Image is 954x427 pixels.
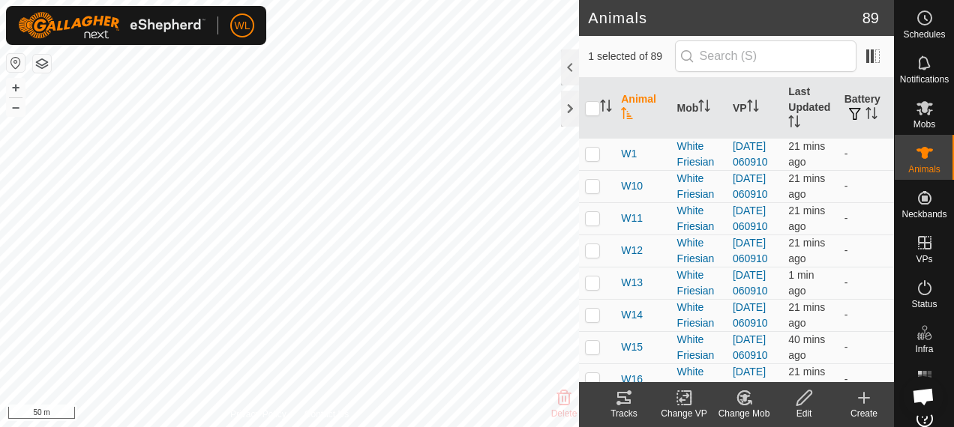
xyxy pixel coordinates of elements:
[903,376,943,417] div: Open chat
[7,79,25,97] button: +
[733,301,768,329] a: [DATE] 060910
[788,140,825,168] span: 9 Oct 2025, 5:48 am
[727,78,782,139] th: VP
[915,345,933,354] span: Infra
[901,210,946,219] span: Neckbands
[838,78,894,139] th: Battery
[675,40,856,72] input: Search (S)
[903,30,945,39] span: Schedules
[671,78,727,139] th: Mob
[677,267,721,299] div: White Friesian
[838,202,894,234] td: -
[733,205,768,232] a: [DATE] 060910
[747,102,759,114] p-sorticon: Activate to sort
[916,255,932,264] span: VPs
[677,203,721,234] div: White Friesian
[621,243,643,258] span: W12
[733,140,768,168] a: [DATE] 060910
[838,363,894,396] td: -
[621,339,643,355] span: W15
[908,165,940,174] span: Animals
[788,333,825,361] span: 9 Oct 2025, 5:29 am
[834,407,894,420] div: Create
[838,331,894,363] td: -
[862,7,879,29] span: 89
[733,366,768,393] a: [DATE] 060910
[33,55,51,73] button: Map Layers
[304,408,349,421] a: Contact Us
[621,178,643,194] span: W10
[621,109,633,121] p-sorticon: Activate to sort
[621,307,643,323] span: W14
[7,54,25,72] button: Reset Map
[235,18,250,34] span: WL
[788,366,825,393] span: 9 Oct 2025, 5:48 am
[621,146,637,162] span: W1
[677,139,721,170] div: White Friesian
[788,118,800,130] p-sorticon: Activate to sort
[911,300,937,309] span: Status
[18,12,205,39] img: Gallagher Logo
[733,237,768,264] a: [DATE] 060910
[588,49,674,64] span: 1 selected of 89
[782,78,838,139] th: Last Updated
[714,407,774,420] div: Change Mob
[838,299,894,331] td: -
[677,235,721,267] div: White Friesian
[677,332,721,363] div: White Friesian
[677,171,721,202] div: White Friesian
[733,172,768,200] a: [DATE] 060910
[7,98,25,116] button: –
[230,408,286,421] a: Privacy Policy
[774,407,834,420] div: Edit
[788,205,825,232] span: 9 Oct 2025, 5:48 am
[677,300,721,331] div: White Friesian
[594,407,654,420] div: Tracks
[838,234,894,267] td: -
[600,102,612,114] p-sorticon: Activate to sort
[788,172,825,200] span: 9 Oct 2025, 5:48 am
[788,237,825,264] span: 9 Oct 2025, 5:48 am
[654,407,714,420] div: Change VP
[733,269,768,297] a: [DATE] 060910
[838,267,894,299] td: -
[621,275,643,291] span: W13
[788,269,814,297] span: 9 Oct 2025, 6:08 am
[900,75,949,84] span: Notifications
[788,301,825,329] span: 9 Oct 2025, 5:48 am
[906,390,943,399] span: Heatmap
[838,170,894,202] td: -
[733,333,768,361] a: [DATE] 060910
[865,109,877,121] p-sorticon: Activate to sort
[913,120,935,129] span: Mobs
[621,372,643,387] span: W16
[698,102,710,114] p-sorticon: Activate to sort
[621,211,643,226] span: W11
[615,78,670,139] th: Animal
[588,9,862,27] h2: Animals
[677,364,721,396] div: White Friesian
[838,138,894,170] td: -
